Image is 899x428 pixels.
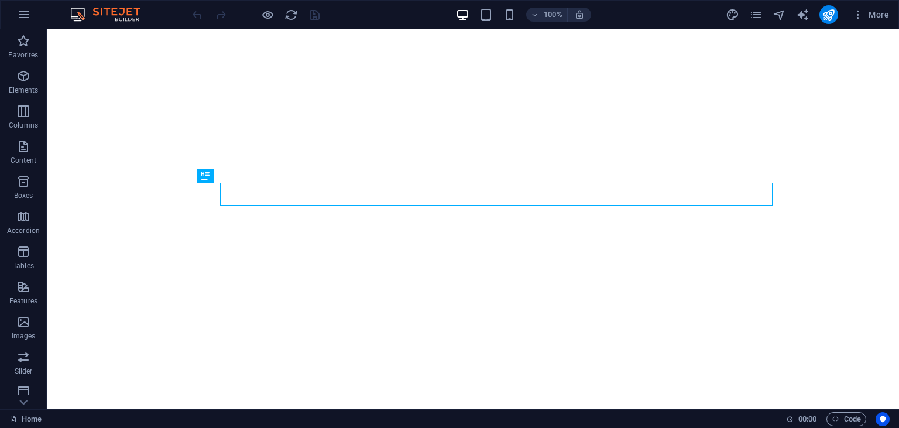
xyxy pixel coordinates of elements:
button: More [847,5,894,24]
i: On resize automatically adjust zoom level to fit chosen device. [574,9,585,20]
img: Editor Logo [67,8,155,22]
p: Content [11,156,36,165]
p: Columns [9,121,38,130]
span: Code [832,412,861,426]
i: Navigator [773,8,786,22]
button: publish [819,5,838,24]
span: : [807,415,808,423]
button: Usercentrics [876,412,890,426]
button: design [726,8,740,22]
i: Design (Ctrl+Alt+Y) [726,8,739,22]
button: Code [826,412,866,426]
span: 00 00 [798,412,816,426]
p: Elements [9,85,39,95]
i: AI Writer [796,8,809,22]
button: pages [749,8,763,22]
p: Favorites [8,50,38,60]
button: reload [284,8,298,22]
i: Publish [822,8,835,22]
i: Pages (Ctrl+Alt+S) [749,8,763,22]
a: Click to cancel selection. Double-click to open Pages [9,412,42,426]
p: Features [9,296,37,306]
p: Boxes [14,191,33,200]
button: text_generator [796,8,810,22]
h6: 100% [544,8,562,22]
p: Slider [15,367,33,376]
p: Images [12,331,36,341]
h6: Session time [786,412,817,426]
i: Reload page [284,8,298,22]
button: Click here to leave preview mode and continue editing [260,8,274,22]
button: navigator [773,8,787,22]
p: Tables [13,261,34,271]
span: More [852,9,889,20]
p: Accordion [7,226,40,235]
button: 100% [526,8,568,22]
